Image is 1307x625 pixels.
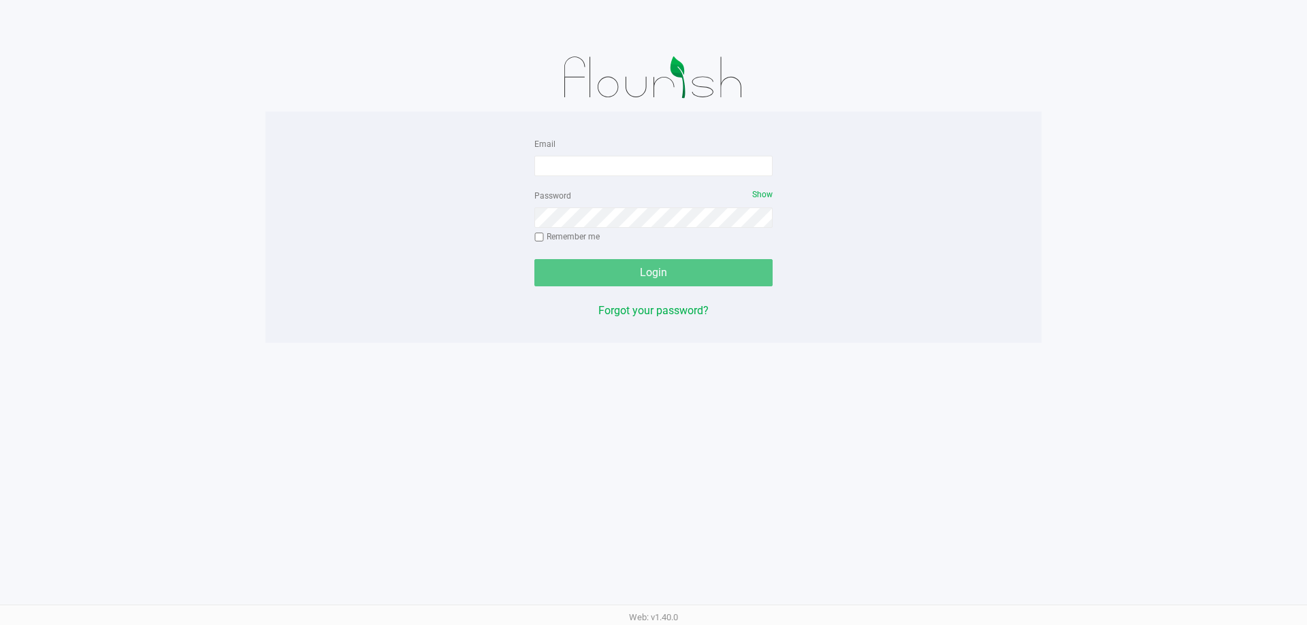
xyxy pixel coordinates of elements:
button: Forgot your password? [598,303,709,319]
label: Email [534,138,555,150]
span: Web: v1.40.0 [629,612,678,622]
span: Show [752,190,773,199]
label: Password [534,190,571,202]
input: Remember me [534,233,544,242]
label: Remember me [534,231,600,243]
